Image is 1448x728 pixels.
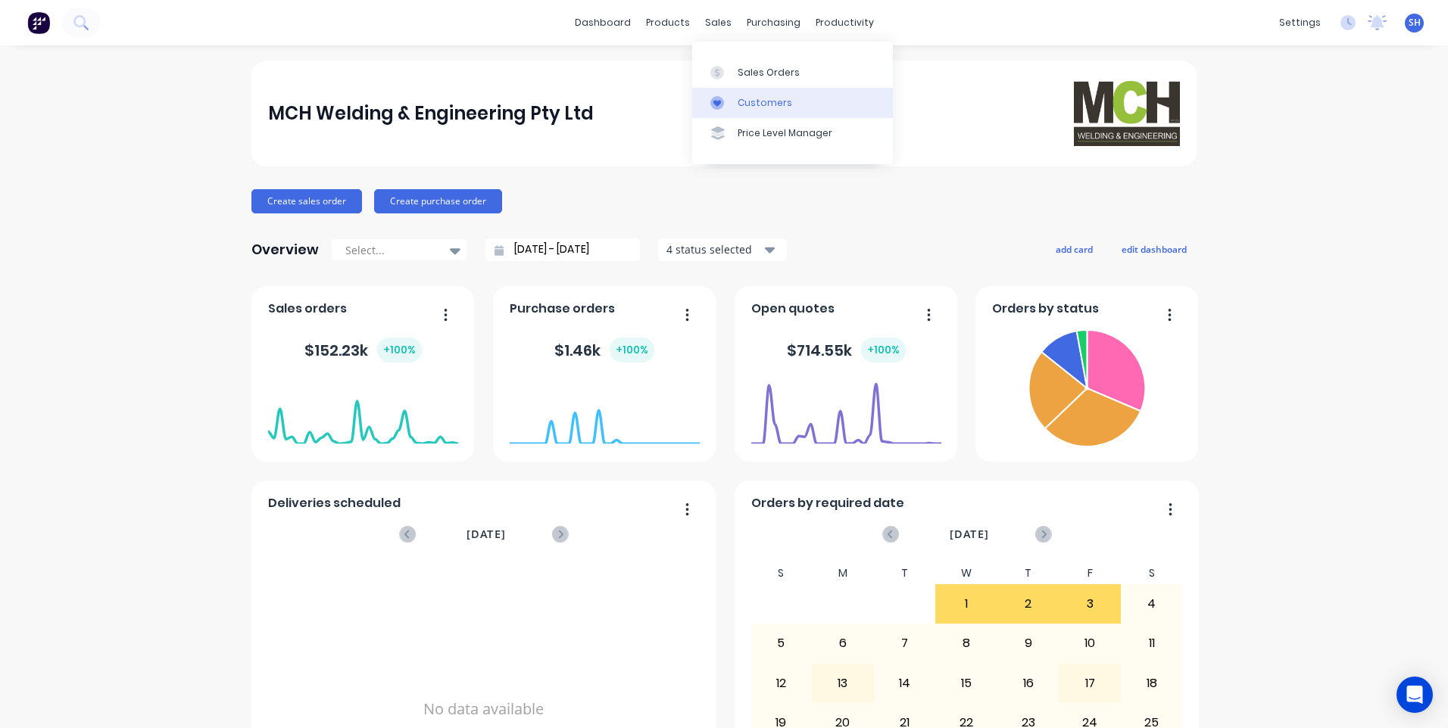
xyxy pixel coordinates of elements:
[813,664,873,702] div: 13
[374,189,502,213] button: Create purchase order
[1397,677,1433,713] div: Open Intercom Messenger
[751,494,904,512] span: Orders by required date
[268,98,594,129] div: MCH Welding & Engineering Pty Ltd
[739,11,808,34] div: purchasing
[751,300,835,318] span: Open quotes
[251,235,319,265] div: Overview
[666,241,762,257] div: 4 status selected
[697,11,739,34] div: sales
[738,66,800,79] div: Sales Orders
[1112,239,1197,259] button: edit dashboard
[998,585,1059,623] div: 2
[935,562,997,584] div: W
[1122,664,1182,702] div: 18
[567,11,638,34] a: dashboard
[27,11,50,34] img: Factory
[992,300,1099,318] span: Orders by status
[1122,585,1182,623] div: 4
[304,338,422,362] div: $ 152.23k
[997,562,1059,584] div: T
[554,338,654,362] div: $ 1.46k
[251,189,362,213] button: Create sales order
[510,300,615,318] span: Purchase orders
[268,300,347,318] span: Sales orders
[787,338,906,362] div: $ 714.55k
[738,126,832,140] div: Price Level Manager
[998,624,1059,662] div: 9
[692,57,893,87] a: Sales Orders
[936,624,997,662] div: 8
[998,664,1059,702] div: 16
[813,624,873,662] div: 6
[874,562,936,584] div: T
[751,664,812,702] div: 12
[1059,562,1121,584] div: F
[861,338,906,362] div: + 100 %
[377,338,422,362] div: + 100 %
[1409,16,1421,30] span: SH
[936,585,997,623] div: 1
[875,624,935,662] div: 7
[1121,562,1183,584] div: S
[936,664,997,702] div: 15
[1046,239,1103,259] button: add card
[808,11,882,34] div: productivity
[1059,664,1120,702] div: 17
[1059,624,1120,662] div: 10
[467,526,506,543] span: [DATE]
[751,562,813,584] div: S
[658,238,787,261] button: 4 status selected
[1272,11,1328,34] div: settings
[692,118,893,148] a: Price Level Manager
[638,11,697,34] div: products
[610,338,654,362] div: + 100 %
[812,562,874,584] div: M
[1122,624,1182,662] div: 11
[738,96,792,110] div: Customers
[875,664,935,702] div: 14
[751,624,812,662] div: 5
[950,526,989,543] span: [DATE]
[1059,585,1120,623] div: 3
[692,88,893,118] a: Customers
[1074,81,1180,145] img: MCH Welding & Engineering Pty Ltd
